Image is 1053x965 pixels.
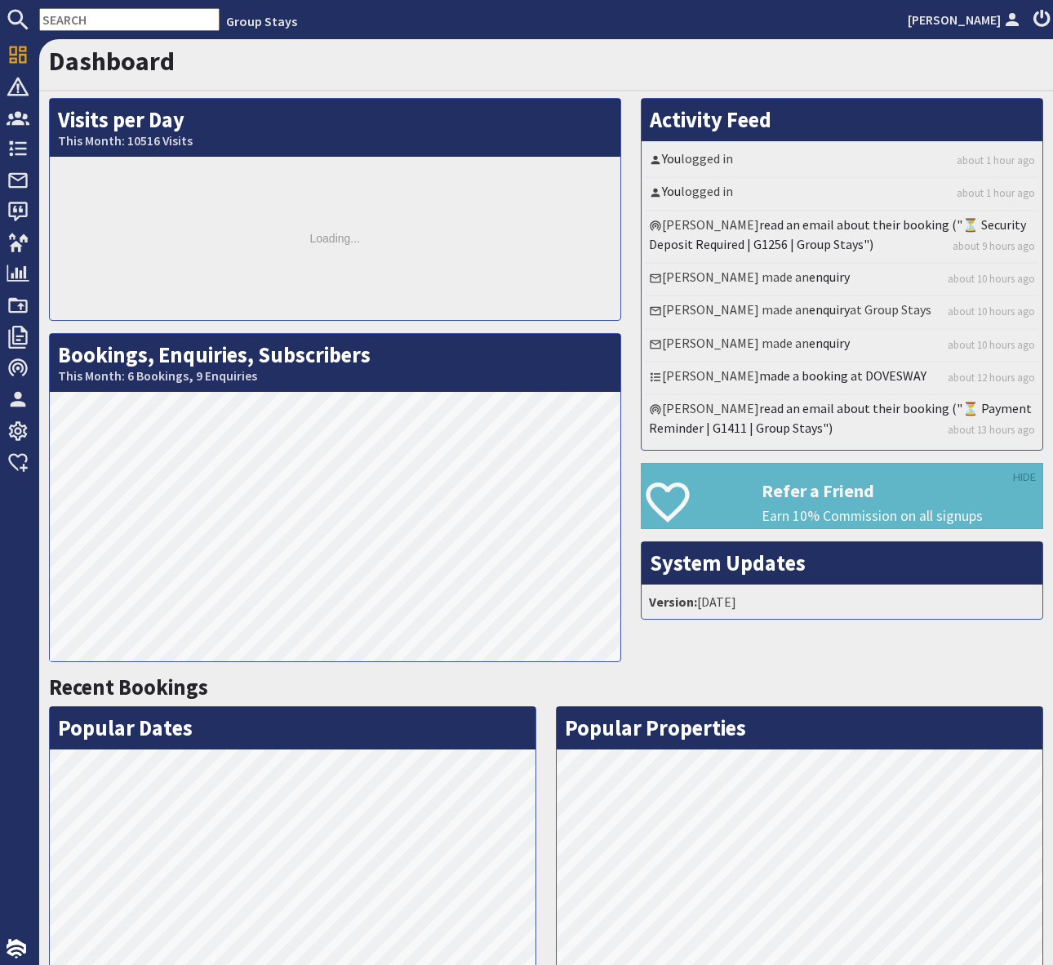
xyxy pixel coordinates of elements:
a: enquiry [809,269,850,285]
h2: Visits per Day [50,99,620,157]
li: [PERSON_NAME] made an at Group Stays [646,296,1039,329]
li: [PERSON_NAME] made an [646,330,1039,362]
a: made a booking at DOVESWAY [759,367,926,384]
small: This Month: 10516 Visits [58,133,612,149]
li: [PERSON_NAME] [646,395,1039,446]
li: logged in [646,145,1039,178]
a: read an email about their booking ("⏳ Security Deposit Required | G1256 | Group Stays") [649,216,1026,252]
a: about 10 hours ago [948,337,1035,353]
a: read an email about their booking ("⏳ Payment Reminder | G1411 | Group Stays") [649,400,1032,436]
a: enquiry [809,335,850,351]
strong: Version: [649,594,697,610]
li: [PERSON_NAME] [646,211,1039,264]
a: [PERSON_NAME] [908,10,1024,29]
a: Refer a Friend Earn 10% Commission on all signups [641,463,1044,529]
a: about 1 hour ago [957,185,1035,201]
a: about 12 hours ago [948,370,1035,385]
li: logged in [646,178,1039,211]
small: This Month: 6 Bookings, 9 Enquiries [58,368,612,384]
h2: Popular Properties [557,707,1042,749]
a: about 13 hours ago [948,422,1035,438]
img: staytech_i_w-64f4e8e9ee0a9c174fd5317b4b171b261742d2d393467e5bdba4413f4f884c10.svg [7,939,26,958]
div: Loading... [50,157,620,320]
a: enquiry [809,301,850,318]
a: about 9 hours ago [953,238,1035,254]
a: about 1 hour ago [957,153,1035,168]
li: [DATE] [646,589,1039,615]
a: about 10 hours ago [948,271,1035,287]
a: Activity Feed [650,106,771,133]
a: System Updates [650,549,806,576]
a: Recent Bookings [49,674,208,700]
a: You [662,183,681,199]
li: [PERSON_NAME] [646,362,1039,395]
a: Dashboard [49,45,175,78]
a: HIDE [1013,469,1036,487]
a: You [662,150,681,167]
h2: Bookings, Enquiries, Subscribers [50,334,620,392]
p: Earn 10% Commission on all signups [762,505,1042,527]
input: SEARCH [39,8,220,31]
h2: Popular Dates [50,707,535,749]
a: about 10 hours ago [948,304,1035,319]
h3: Refer a Friend [762,480,1042,501]
a: Group Stays [226,13,297,29]
li: [PERSON_NAME] made an [646,264,1039,296]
